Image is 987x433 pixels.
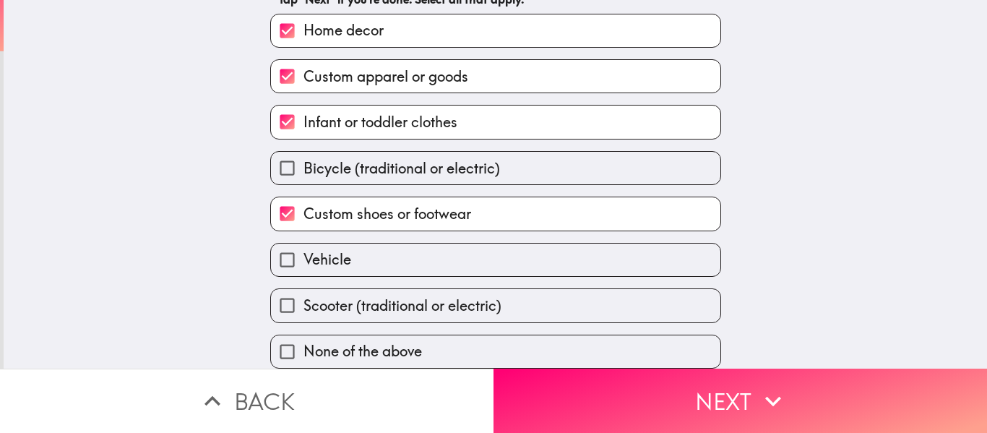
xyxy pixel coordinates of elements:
[271,197,720,230] button: Custom shoes or footwear
[271,335,720,368] button: None of the above
[303,158,500,179] span: Bicycle (traditional or electric)
[303,249,351,270] span: Vehicle
[303,296,501,316] span: Scooter (traditional or electric)
[271,106,720,138] button: Infant or toddler clothes
[303,67,468,87] span: Custom apparel or goods
[303,112,457,132] span: Infant or toddler clothes
[303,204,471,224] span: Custom shoes or footwear
[271,244,720,276] button: Vehicle
[271,289,720,322] button: Scooter (traditional or electric)
[303,20,384,40] span: Home decor
[271,60,720,93] button: Custom apparel or goods
[271,14,720,47] button: Home decor
[493,369,987,433] button: Next
[303,341,422,361] span: None of the above
[271,152,720,184] button: Bicycle (traditional or electric)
